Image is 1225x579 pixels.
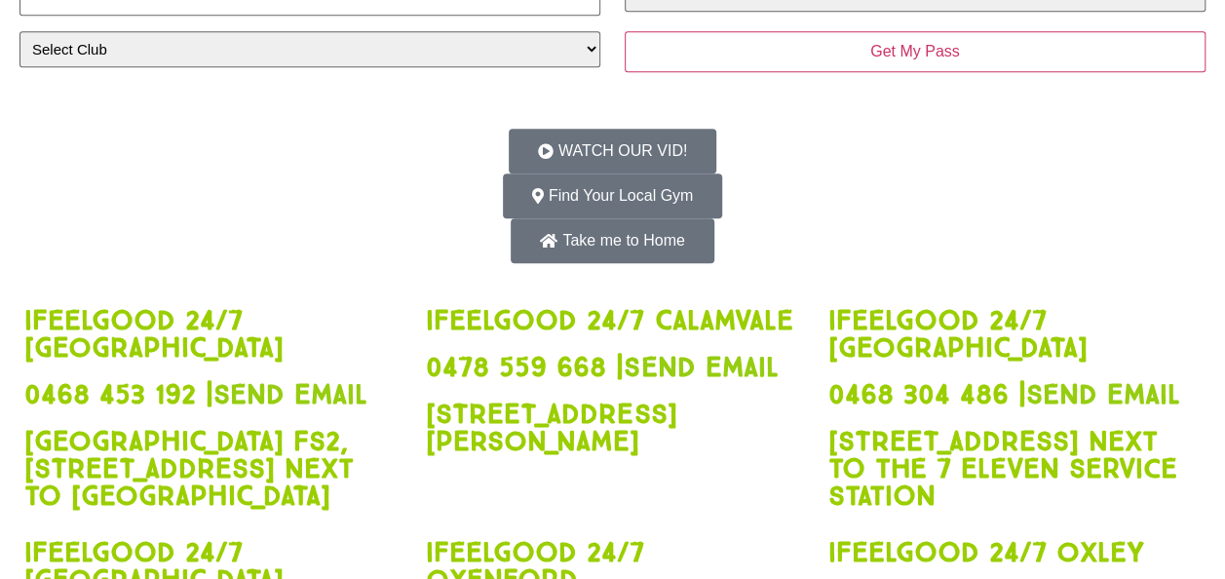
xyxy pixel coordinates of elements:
a: [STREET_ADDRESS] Next to the 7 Eleven Service Station [828,425,1177,512]
a: Take me to Home [511,218,713,263]
a: ifeelgood 24/7 [GEOGRAPHIC_DATA] [24,304,284,364]
h3: 0468 453 192 | [24,381,397,408]
a: ifeelgood 24/7 Oxley [828,536,1144,568]
span: Find Your Local Gym [549,188,694,204]
a: ifeelgood 24/7 [GEOGRAPHIC_DATA] [828,304,1088,364]
a: Find Your Local Gym [503,174,723,218]
a: Send Email [1026,378,1180,410]
span: WATCH OUR VID! [558,143,687,159]
a: Send Email [213,378,367,410]
span: Take me to Home [562,233,684,249]
h3: 0468 304 486 | [828,381,1201,408]
h3: 0478 559 668 | [426,354,798,381]
input: Get My Pass [625,31,1206,72]
a: [STREET_ADDRESS][PERSON_NAME] [426,398,676,457]
a: ifeelgood 24/7 Calamvale [426,304,792,336]
a: Send Email [624,351,778,383]
a: [GEOGRAPHIC_DATA] FS2, [STREET_ADDRESS] Next to [GEOGRAPHIC_DATA] [24,425,354,512]
a: WATCH OUR VID! [509,129,716,174]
